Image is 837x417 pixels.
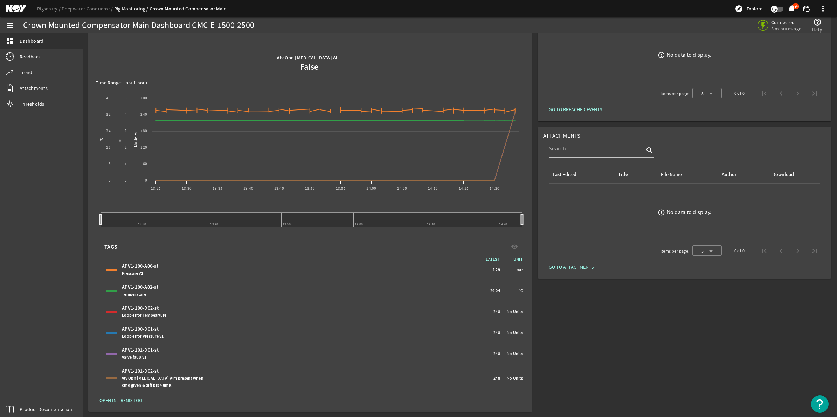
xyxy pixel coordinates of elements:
[802,5,810,13] mat-icon: support_agent
[493,375,500,382] span: 248
[490,186,499,191] text: 14:20
[787,5,796,13] mat-icon: notifications
[734,247,745,254] div: 0 of 0
[721,171,763,178] div: Author
[117,136,123,142] text: bar
[553,171,576,178] div: Last Edited
[618,171,628,178] div: Title
[20,37,43,44] span: Dashboard
[660,90,690,97] div: Items per page:
[658,209,665,216] mat-icon: error_outline
[140,128,147,134] text: 180
[94,88,522,196] svg: Chart title
[106,96,111,101] text: 40
[507,308,523,315] span: No Units
[145,178,147,183] text: 0
[243,186,253,191] text: 13:40
[507,350,523,357] span: No Units
[20,100,44,107] span: Thresholds
[772,171,794,178] div: Download
[122,333,164,339] span: Loop error Pressure V1
[517,266,523,273] span: bar
[99,397,145,404] span: OPEN IN TREND TOOL
[507,329,523,336] span: No Units
[122,284,209,298] div: APV1-100-A02-st
[660,248,690,255] div: Items per page:
[493,329,500,336] span: 248
[140,96,147,101] text: 300
[507,375,523,382] span: No Units
[182,186,192,191] text: 13:30
[734,90,745,97] div: 0 of 0
[37,6,62,12] a: Rigsentry
[397,186,407,191] text: 14:05
[812,26,822,33] span: Help
[122,263,209,277] div: APV1-100-A00-st
[658,51,665,59] mat-icon: error_outline
[771,26,802,32] span: 3 minutes ago
[504,256,525,263] span: UNIT
[459,186,469,191] text: 14:15
[143,161,147,167] text: 60
[122,270,143,276] span: Pressure V1
[23,22,254,29] div: Crown Mounted Compensator Main Dashboard CMC-E-1500-2500
[552,171,609,178] div: Last Edited
[133,132,139,147] text: No Units
[122,354,147,360] span: Valve fault V1
[428,186,438,191] text: 14:10
[20,53,41,60] span: Readback
[6,37,14,45] mat-icon: dashboard
[106,145,111,150] text: 16
[811,395,829,413] button: Open Resource Center
[660,171,712,178] div: File Name
[122,326,209,340] div: APV1-100-D01-st
[122,305,209,319] div: APV1-100-D02-st
[109,161,111,167] text: 8
[549,144,644,153] input: Search
[96,79,525,86] div: Time Range: Last 1 hour
[732,3,765,14] button: Explore
[6,21,14,30] mat-icon: menu
[122,375,203,388] span: Vlv Opn [MEDICAL_DATA] Alm present when cmd given & diff prs > limit
[366,186,376,191] text: 14:00
[94,394,150,407] button: OPEN IN TREND TOOL
[122,291,146,297] span: Temperature
[815,0,831,17] button: more_vert
[122,347,209,361] div: APV1-101-D01-st
[20,85,48,92] span: Attachments
[771,19,802,26] span: Connected
[140,145,147,150] text: 120
[125,178,127,183] text: 0
[277,55,433,61] b: Vlv Opn [MEDICAL_DATA] Alm present when cmd given & diff prs > limit
[543,132,581,140] span: Attachments
[492,266,500,273] span: 4.29
[336,186,346,191] text: 13:55
[747,5,762,12] span: Explore
[543,103,608,116] button: GO TO BREACHED EVENTS
[106,112,111,117] text: 32
[519,287,523,294] span: °C
[213,186,222,191] text: 13:35
[150,6,227,12] a: Crown Mounted Compensator Main
[106,128,111,134] text: 24
[300,61,318,72] b: False
[549,106,602,113] span: GO TO BREACHED EVENTS
[99,137,104,141] text: °C
[667,51,712,58] div: No data to display.
[122,312,167,318] span: Loop error Tempearture
[109,178,111,183] text: 0
[125,128,127,134] text: 3
[735,5,743,13] mat-icon: explore
[788,5,795,13] button: 99+
[274,186,284,191] text: 13:45
[493,350,500,357] span: 248
[543,261,599,273] button: GO TO ATTACHMENTS
[661,171,682,178] div: File Name
[20,69,32,76] span: Trend
[493,308,500,315] span: 248
[490,287,500,294] span: 29.04
[305,186,315,191] text: 13:50
[645,146,654,155] i: search
[151,186,161,191] text: 13:25
[125,96,127,101] text: 5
